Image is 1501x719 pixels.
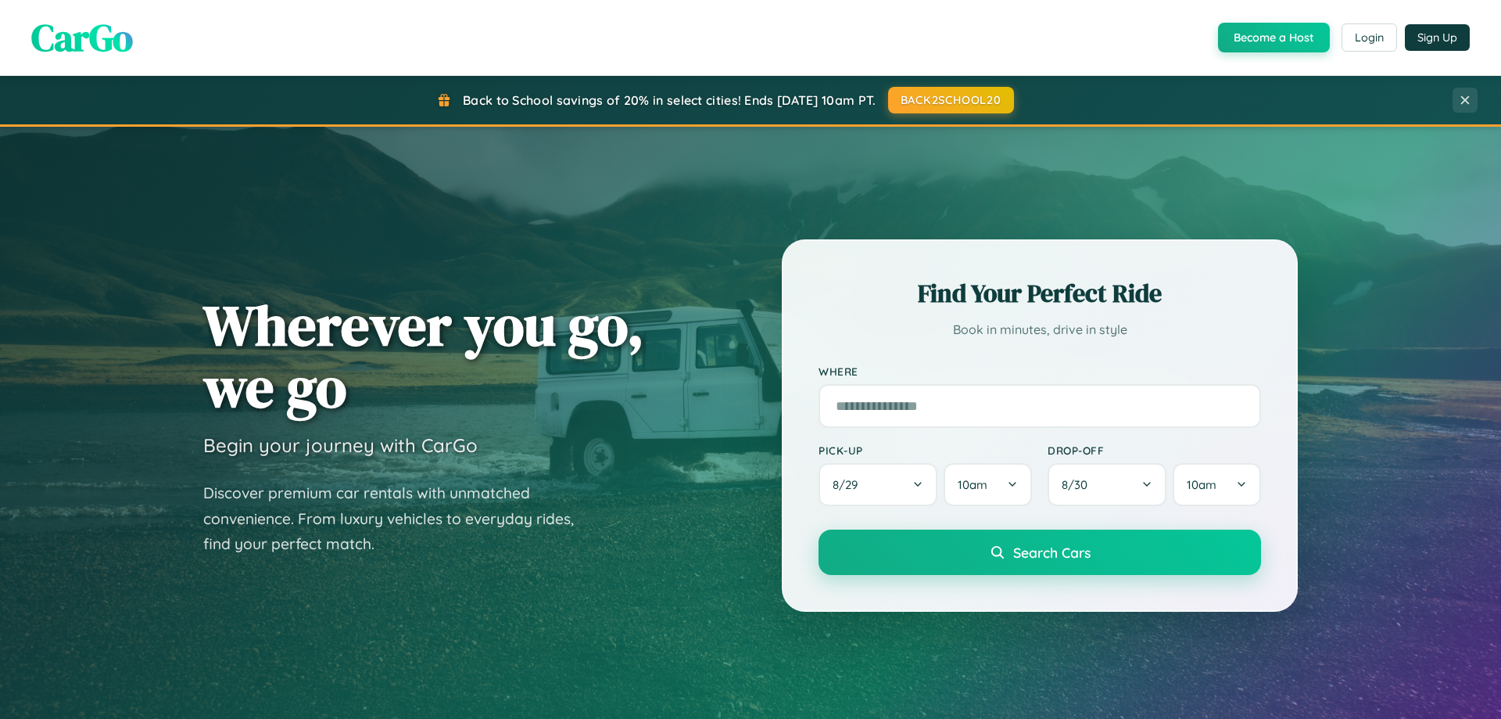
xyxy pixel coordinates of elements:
button: Login [1342,23,1397,52]
button: 10am [1173,463,1261,506]
label: Drop-off [1048,444,1261,457]
button: BACK2SCHOOL20 [888,87,1014,113]
button: 10am [944,463,1032,506]
button: Search Cars [819,530,1261,575]
button: 8/29 [819,463,937,506]
span: Search Cars [1013,544,1091,561]
label: Where [819,365,1261,378]
span: 8 / 30 [1062,477,1095,492]
label: Pick-up [819,444,1032,457]
span: Back to School savings of 20% in select cities! Ends [DATE] 10am PT. [463,92,876,108]
h1: Wherever you go, we go [203,294,644,418]
p: Discover premium car rentals with unmatched convenience. From luxury vehicles to everyday rides, ... [203,480,594,557]
button: 8/30 [1048,463,1166,506]
span: 8 / 29 [833,477,865,492]
h2: Find Your Perfect Ride [819,276,1261,311]
span: 10am [958,477,987,492]
span: CarGo [31,12,133,63]
button: Sign Up [1405,24,1470,51]
button: Become a Host [1218,23,1330,52]
span: 10am [1187,477,1216,492]
h3: Begin your journey with CarGo [203,433,478,457]
p: Book in minutes, drive in style [819,318,1261,341]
